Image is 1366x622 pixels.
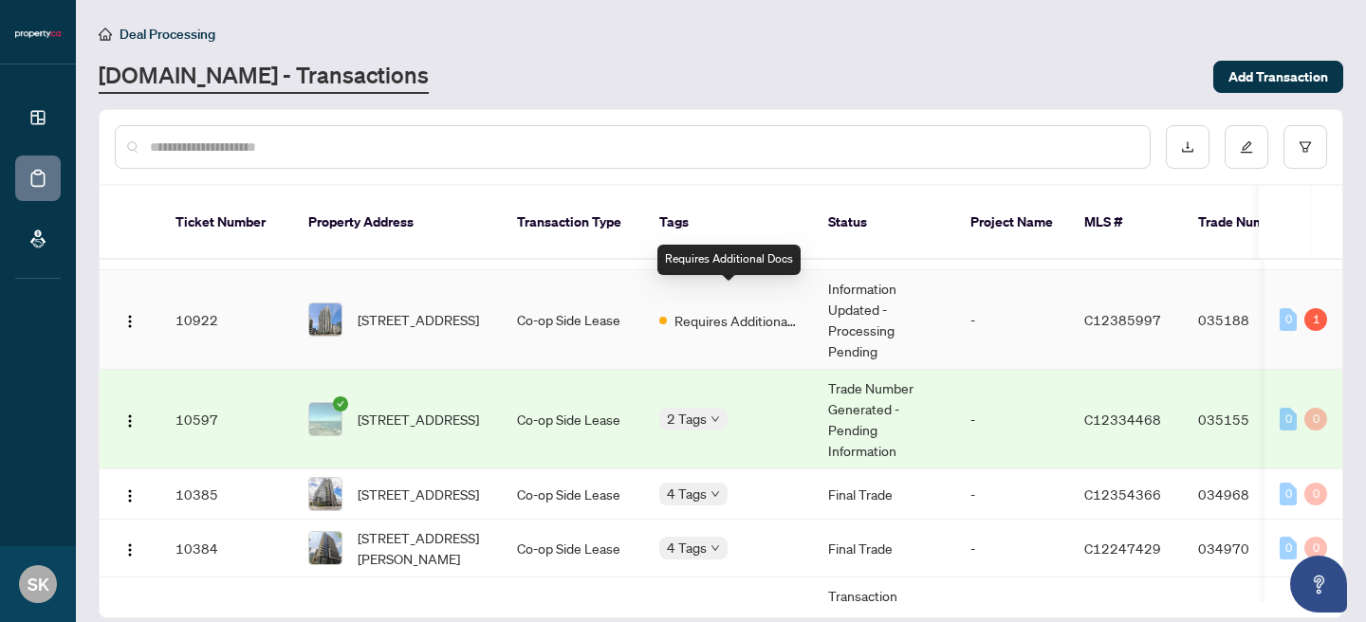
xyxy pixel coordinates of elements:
[657,245,801,275] div: Requires Additional Docs
[813,520,955,577] td: Final Trade
[1280,408,1297,430] div: 0
[1084,540,1161,557] span: C12247429
[1183,469,1316,520] td: 034968
[358,409,479,430] span: [STREET_ADDRESS]
[1181,140,1194,154] span: download
[1183,520,1316,577] td: 034970
[28,571,49,597] span: SK
[813,270,955,370] td: Information Updated - Processing Pending
[1183,270,1316,370] td: 035188
[711,543,720,553] span: down
[358,309,479,330] span: [STREET_ADDRESS]
[160,270,293,370] td: 10922
[115,479,145,509] button: Logo
[160,186,293,260] th: Ticket Number
[15,28,61,40] img: logo
[711,414,720,424] span: down
[502,186,644,260] th: Transaction Type
[711,489,720,499] span: down
[1304,537,1327,559] div: 0
[813,186,955,260] th: Status
[502,370,644,469] td: Co-op Side Lease
[1280,537,1297,559] div: 0
[160,520,293,577] td: 10384
[120,26,215,43] span: Deal Processing
[667,537,707,558] span: 4 Tags
[1183,186,1316,260] th: Trade Number
[1228,62,1328,92] span: Add Transaction
[644,186,813,260] th: Tags
[674,310,798,331] span: Requires Additional Docs
[309,478,341,510] img: thumbnail-img
[333,396,348,412] span: check-circle
[1280,308,1297,331] div: 0
[955,520,1069,577] td: -
[1084,411,1161,428] span: C12334468
[115,533,145,563] button: Logo
[160,370,293,469] td: 10597
[667,483,707,504] span: 4 Tags
[99,60,429,94] a: [DOMAIN_NAME] - Transactions
[1084,311,1161,328] span: C12385997
[813,469,955,520] td: Final Trade
[358,527,487,569] span: [STREET_ADDRESS][PERSON_NAME]
[309,403,341,435] img: thumbnail-img
[115,404,145,434] button: Logo
[1183,370,1316,469] td: 035155
[115,304,145,335] button: Logo
[1213,61,1343,93] button: Add Transaction
[813,370,955,469] td: Trade Number Generated - Pending Information
[1166,125,1209,169] button: download
[502,520,644,577] td: Co-op Side Lease
[358,484,479,504] span: [STREET_ADDRESS]
[502,469,644,520] td: Co-op Side Lease
[160,469,293,520] td: 10385
[122,314,138,329] img: Logo
[1069,186,1183,260] th: MLS #
[955,186,1069,260] th: Project Name
[309,303,341,336] img: thumbnail-img
[955,370,1069,469] td: -
[955,469,1069,520] td: -
[1304,483,1327,505] div: 0
[122,488,138,503] img: Logo
[1280,483,1297,505] div: 0
[955,270,1069,370] td: -
[1290,556,1347,613] button: Open asap
[1304,408,1327,430] div: 0
[1299,140,1312,154] span: filter
[99,27,112,41] span: home
[1304,308,1327,331] div: 1
[1084,485,1161,503] span: C12354366
[293,186,502,260] th: Property Address
[122,542,138,558] img: Logo
[1283,125,1327,169] button: filter
[667,408,707,430] span: 2 Tags
[122,413,138,429] img: Logo
[309,532,341,564] img: thumbnail-img
[1240,140,1253,154] span: edit
[1225,125,1268,169] button: edit
[502,270,644,370] td: Co-op Side Lease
